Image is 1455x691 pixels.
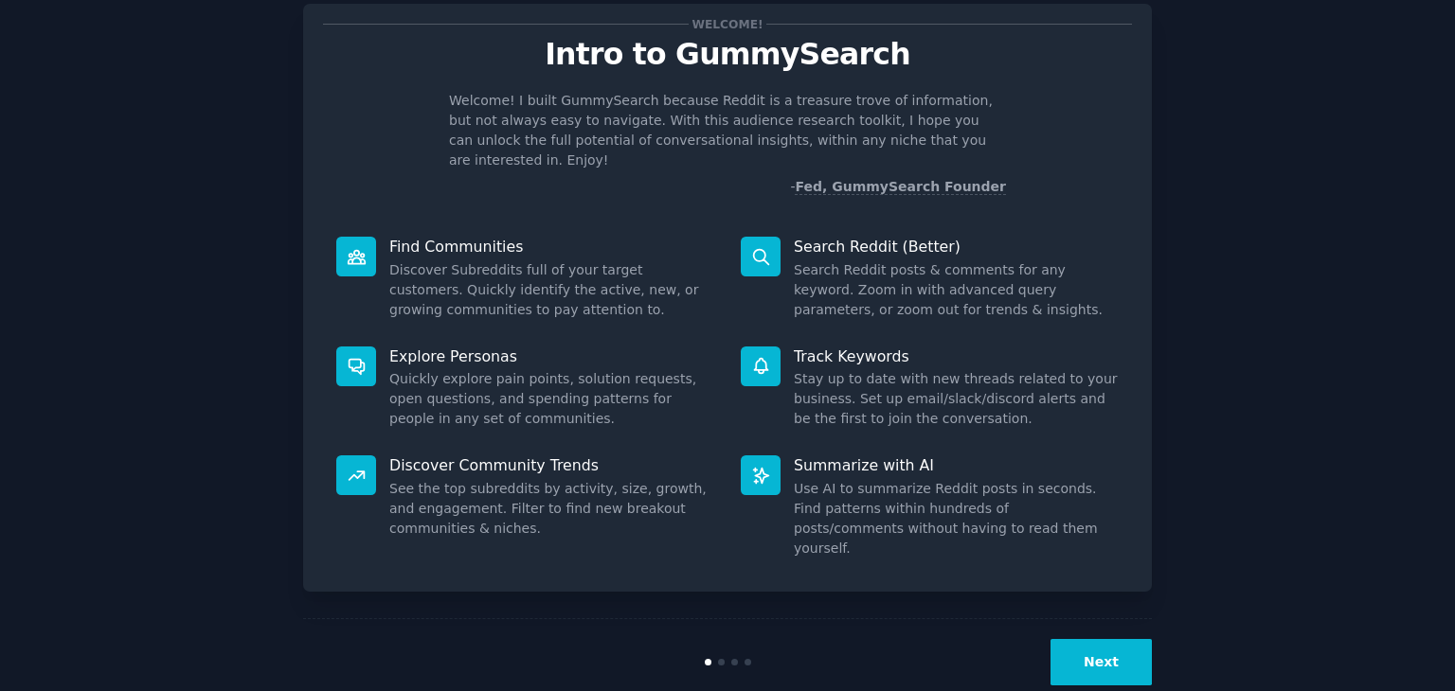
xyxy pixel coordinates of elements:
[323,38,1132,71] p: Intro to GummySearch
[389,260,714,320] dd: Discover Subreddits full of your target customers. Quickly identify the active, new, or growing c...
[795,179,1006,195] a: Fed, GummySearch Founder
[794,479,1119,558] dd: Use AI to summarize Reddit posts in seconds. Find patterns within hundreds of posts/comments with...
[449,91,1006,170] p: Welcome! I built GummySearch because Reddit is a treasure trove of information, but not always ea...
[790,177,1006,197] div: -
[794,260,1119,320] dd: Search Reddit posts & comments for any keyword. Zoom in with advanced query parameters, or zoom o...
[794,369,1119,429] dd: Stay up to date with new threads related to your business. Set up email/slack/discord alerts and ...
[389,455,714,475] p: Discover Community Trends
[389,237,714,257] p: Find Communities
[794,455,1119,475] p: Summarize with AI
[794,346,1119,366] p: Track Keywords
[689,14,766,34] span: Welcome!
[389,369,714,429] dd: Quickly explore pain points, solution requests, open questions, and spending patterns for people ...
[1051,639,1152,685] button: Next
[389,346,714,366] p: Explore Personas
[389,479,714,539] dd: See the top subreddits by activity, size, growth, and engagement. Filter to find new breakout com...
[794,237,1119,257] p: Search Reddit (Better)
